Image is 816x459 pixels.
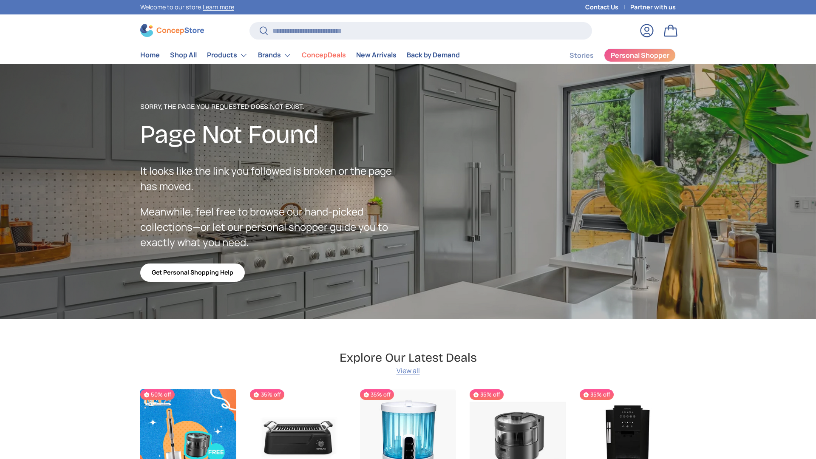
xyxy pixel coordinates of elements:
span: 35% off [580,389,614,400]
p: Welcome to our store. [140,3,234,12]
a: Learn more [203,3,234,11]
p: It looks like the link you followed is broken or the page has moved. [140,163,408,194]
span: 35% off [470,389,504,400]
summary: Products [202,47,253,64]
a: Get Personal Shopping Help [140,263,245,282]
summary: Brands [253,47,297,64]
a: Stories [569,47,594,64]
h2: Explore Our Latest Deals [340,350,477,365]
a: Brands [258,47,292,64]
a: Partner with us [630,3,676,12]
img: ConcepStore [140,24,204,37]
nav: Secondary [549,47,676,64]
span: 35% off [250,389,284,400]
a: Personal Shopper [604,48,676,62]
a: Home [140,47,160,63]
h2: Page Not Found [140,119,408,150]
span: Personal Shopper [611,52,669,59]
a: Back by Demand [407,47,460,63]
a: Contact Us [585,3,630,12]
a: New Arrivals [356,47,397,63]
a: ConcepDeals [302,47,346,63]
a: Products [207,47,248,64]
a: View all [397,365,420,376]
p: Sorry, the page you requested does not exist. [140,102,408,112]
a: Shop All [170,47,197,63]
p: Meanwhile, feel free to browse our hand-picked collections—or let our personal shopper guide you ... [140,204,408,250]
span: 35% off [360,389,394,400]
span: 50% off [140,389,175,400]
nav: Primary [140,47,460,64]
